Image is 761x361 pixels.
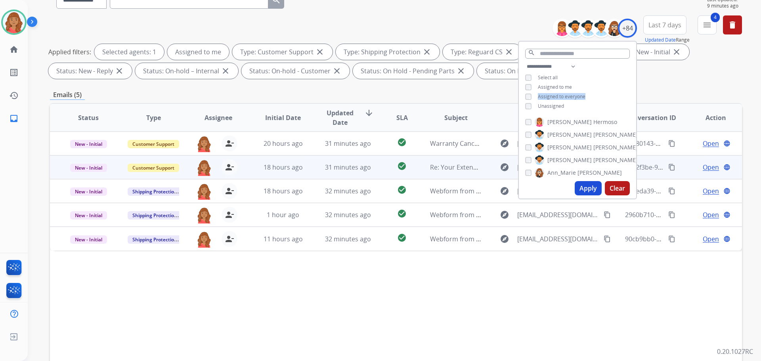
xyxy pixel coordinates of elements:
[9,68,19,77] mat-icon: list_alt
[430,163,514,172] span: Re: Your Extend Virtual Card
[225,162,234,172] mat-icon: person_remove
[196,183,212,200] img: agent-avatar
[397,138,407,147] mat-icon: check_circle
[703,186,719,196] span: Open
[315,47,325,57] mat-icon: close
[645,36,690,43] span: Range
[668,140,675,147] mat-icon: content_copy
[625,113,676,122] span: Conversation ID
[500,234,509,244] mat-icon: explore
[70,187,107,196] span: New - Initial
[575,181,602,195] button: Apply
[430,210,610,219] span: Webform from [EMAIL_ADDRESS][DOMAIN_NAME] on [DATE]
[264,139,303,148] span: 20 hours ago
[128,187,182,196] span: Shipping Protection
[593,131,638,139] span: [PERSON_NAME]
[70,235,107,244] span: New - Initial
[444,113,468,122] span: Subject
[430,235,610,243] span: Webform from [EMAIL_ADDRESS][DOMAIN_NAME] on [DATE]
[264,187,303,195] span: 18 hours ago
[430,139,497,148] span: Warranty Cancellation
[325,139,371,148] span: 31 minutes ago
[593,156,638,164] span: [PERSON_NAME]
[3,11,25,33] img: avatar
[456,66,466,76] mat-icon: close
[728,20,737,30] mat-icon: delete
[538,103,564,109] span: Unassigned
[703,234,719,244] span: Open
[196,207,212,223] img: agent-avatar
[477,63,583,79] div: Status: On Hold - Servicers
[325,210,371,219] span: 32 minutes ago
[547,118,592,126] span: [PERSON_NAME]
[78,113,99,122] span: Status
[538,93,585,100] span: Assigned to everyone
[698,15,717,34] button: 4
[717,347,753,356] p: 0.20.1027RC
[547,143,592,151] span: [PERSON_NAME]
[645,37,676,43] button: Updated Date
[264,163,303,172] span: 18 hours ago
[605,181,630,195] button: Clear
[547,156,592,164] span: [PERSON_NAME]
[9,114,19,123] mat-icon: inbox
[70,140,107,148] span: New - Initial
[547,169,576,177] span: Ann_Marie
[70,211,107,220] span: New - Initial
[593,118,617,126] span: Hermoso
[225,234,234,244] mat-icon: person_remove
[723,187,730,195] mat-icon: language
[397,209,407,218] mat-icon: check_circle
[205,113,232,122] span: Assignee
[225,186,234,196] mat-icon: person_remove
[547,131,592,139] span: [PERSON_NAME]
[500,139,509,148] mat-icon: explore
[146,113,161,122] span: Type
[241,63,350,79] div: Status: On-hold - Customer
[538,74,558,81] span: Select all
[128,164,179,172] span: Customer Support
[264,235,303,243] span: 11 hours ago
[577,169,622,177] span: [PERSON_NAME]
[221,66,230,76] mat-icon: close
[196,136,212,152] img: agent-avatar
[128,140,179,148] span: Customer Support
[711,13,720,22] span: 4
[50,90,85,100] p: Emails (5)
[128,211,182,220] span: Shipping Protection
[668,187,675,195] mat-icon: content_copy
[353,63,474,79] div: Status: On Hold - Pending Parts
[648,23,681,27] span: Last 7 days
[325,235,371,243] span: 32 minutes ago
[604,211,611,218] mat-icon: content_copy
[618,19,637,38] div: +84
[128,235,182,244] span: Shipping Protection
[364,108,374,118] mat-icon: arrow_downward
[48,47,91,57] p: Applied filters:
[325,163,371,172] span: 31 minutes ago
[723,164,730,171] mat-icon: language
[225,210,234,220] mat-icon: person_remove
[643,15,686,34] button: Last 7 days
[48,63,132,79] div: Status: New - Reply
[703,162,719,172] span: Open
[517,139,599,148] span: [EMAIL_ADDRESS][DOMAIN_NAME]
[70,164,107,172] span: New - Initial
[397,233,407,243] mat-icon: check_circle
[9,91,19,100] mat-icon: history
[504,47,514,57] mat-icon: close
[443,44,522,60] div: Type: Reguard CS
[702,20,712,30] mat-icon: menu
[325,187,371,195] span: 32 minutes ago
[606,44,689,60] div: Status: New - Initial
[517,210,599,220] span: [EMAIL_ADDRESS][DOMAIN_NAME]
[500,162,509,172] mat-icon: explore
[707,3,742,9] span: 9 minutes ago
[668,235,675,243] mat-icon: content_copy
[517,186,599,196] span: [EMAIL_ADDRESS][DOMAIN_NAME]
[397,161,407,171] mat-icon: check_circle
[517,162,599,172] span: [EMAIL_ADDRESS][DOMAIN_NAME]
[723,211,730,218] mat-icon: language
[397,185,407,195] mat-icon: check_circle
[422,47,432,57] mat-icon: close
